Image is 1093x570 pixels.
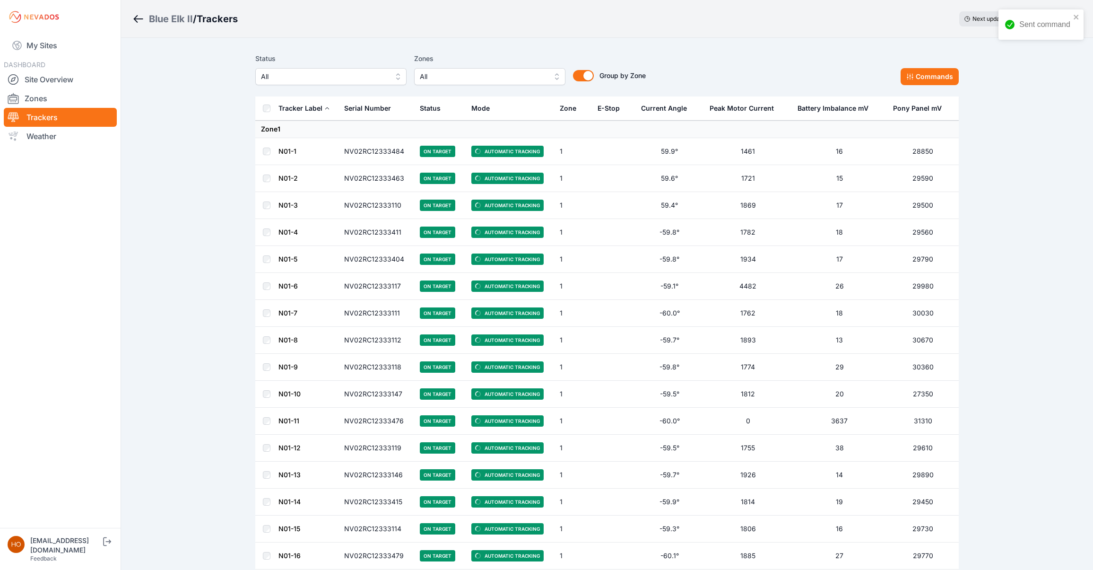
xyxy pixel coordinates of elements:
[792,219,887,246] td: 18
[4,127,117,146] a: Weather
[338,273,414,300] td: NV02RC12333117
[554,246,591,273] td: 1
[554,489,591,516] td: 1
[901,68,959,85] button: Commands
[792,381,887,408] td: 20
[887,543,959,570] td: 29770
[420,281,455,292] span: On Target
[471,200,544,211] span: Automatic Tracking
[887,435,959,462] td: 29610
[278,282,298,290] a: N01-6
[420,97,448,120] button: Status
[792,300,887,327] td: 18
[635,489,704,516] td: -59.9°
[560,97,584,120] button: Zone
[278,390,301,398] a: N01-10
[278,444,301,452] a: N01-12
[704,543,792,570] td: 1885
[278,104,322,113] div: Tracker Label
[338,138,414,165] td: NV02RC12333484
[635,219,704,246] td: -59.8°
[792,246,887,273] td: 17
[635,273,704,300] td: -59.1°
[598,97,627,120] button: E-Stop
[149,12,193,26] div: Blue Elk II
[599,71,646,79] span: Group by Zone
[641,97,694,120] button: Current Angle
[278,552,301,560] a: N01-16
[704,408,792,435] td: 0
[792,138,887,165] td: 16
[635,462,704,489] td: -59.7°
[792,489,887,516] td: 19
[471,442,544,454] span: Automatic Tracking
[887,273,959,300] td: 29980
[193,12,197,26] span: /
[560,104,576,113] div: Zone
[554,138,591,165] td: 1
[471,146,544,157] span: Automatic Tracking
[887,516,959,543] td: 29730
[554,165,591,192] td: 1
[887,192,959,219] td: 29500
[635,354,704,381] td: -59.8°
[471,388,544,400] span: Automatic Tracking
[893,104,942,113] div: Pony Panel mV
[278,309,297,317] a: N01-7
[420,146,455,157] span: On Target
[887,327,959,354] td: 30670
[420,307,455,319] span: On Target
[471,281,544,292] span: Automatic Tracking
[792,273,887,300] td: 26
[278,363,298,371] a: N01-9
[635,543,704,570] td: -60.1°
[420,200,455,211] span: On Target
[278,201,298,209] a: N01-3
[338,543,414,570] td: NV02RC12333479
[704,489,792,516] td: 1814
[554,327,591,354] td: 1
[887,246,959,273] td: 29790
[704,354,792,381] td: 1774
[635,516,704,543] td: -59.3°
[798,104,868,113] div: Battery Imbalance mV
[338,489,414,516] td: NV02RC12333415
[278,147,296,155] a: N01-1
[471,361,544,373] span: Automatic Tracking
[887,489,959,516] td: 29450
[972,15,1011,22] span: Next update in
[338,462,414,489] td: NV02RC12333146
[338,327,414,354] td: NV02RC12333112
[792,165,887,192] td: 15
[8,9,61,25] img: Nevados
[471,550,544,561] span: Automatic Tracking
[887,165,959,192] td: 29590
[278,228,298,236] a: N01-4
[792,435,887,462] td: 38
[420,550,455,561] span: On Target
[420,442,455,454] span: On Target
[887,219,959,246] td: 29560
[887,462,959,489] td: 29890
[471,469,544,481] span: Automatic Tracking
[798,97,876,120] button: Battery Imbalance mV
[635,246,704,273] td: -59.8°
[420,388,455,400] span: On Target
[893,97,949,120] button: Pony Panel mV
[554,192,591,219] td: 1
[554,354,591,381] td: 1
[471,415,544,427] span: Automatic Tracking
[635,327,704,354] td: -59.7°
[554,435,591,462] td: 1
[554,219,591,246] td: 1
[420,496,455,508] span: On Target
[278,525,300,533] a: N01-15
[471,334,544,346] span: Automatic Tracking
[471,227,544,238] span: Automatic Tracking
[887,408,959,435] td: 31310
[278,97,330,120] button: Tracker Label
[420,361,455,373] span: On Target
[278,471,301,479] a: N01-13
[554,381,591,408] td: 1
[792,516,887,543] td: 16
